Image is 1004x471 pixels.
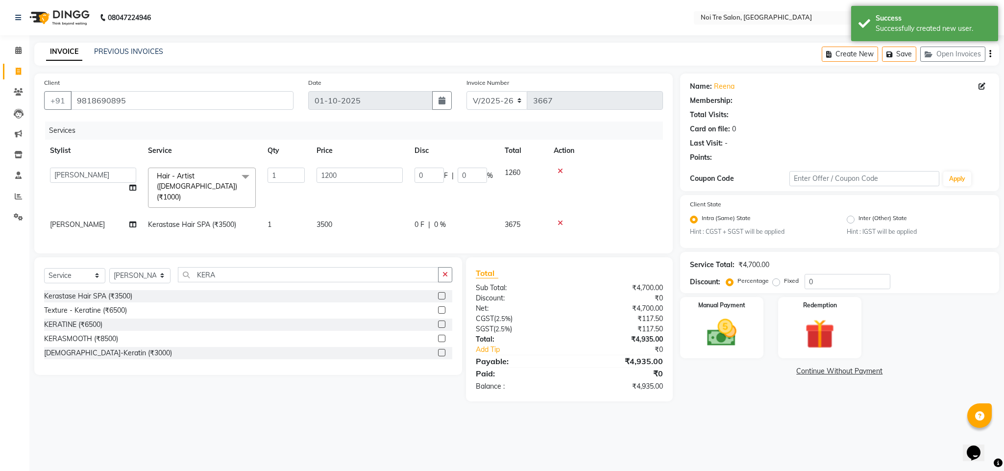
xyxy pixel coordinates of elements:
div: Services [45,122,670,140]
div: [DEMOGRAPHIC_DATA]-Keratin (₹3000) [44,348,172,358]
div: Kerastase Hair SPA (₹3500) [44,291,132,301]
a: INVOICE [46,43,82,61]
div: Success [876,13,991,24]
div: ₹117.50 [569,324,670,334]
small: Hint : CGST + SGST will be applied [690,227,833,236]
div: ₹4,935.00 [569,381,670,392]
a: Continue Without Payment [682,366,997,376]
button: Apply [943,172,971,186]
span: 2.5% [495,325,510,333]
span: 3500 [317,220,332,229]
a: x [181,193,185,201]
div: ₹4,700.00 [569,283,670,293]
th: Action [548,140,663,162]
img: _cash.svg [698,316,746,349]
div: Payable: [468,355,569,367]
span: 1260 [505,168,520,177]
label: Intra (Same) State [702,214,751,225]
label: Inter (Other) State [858,214,907,225]
div: Successfully created new user. [876,24,991,34]
input: Search by Name/Mobile/Email/Code [71,91,294,110]
a: Reena [714,81,735,92]
div: ₹0 [569,293,670,303]
img: _gift.svg [796,316,844,352]
div: Membership: [690,96,733,106]
div: 0 [732,124,736,134]
span: [PERSON_NAME] [50,220,105,229]
label: Date [308,78,321,87]
div: Texture - Keratine (₹6500) [44,305,127,316]
iframe: chat widget [963,432,994,461]
button: Save [882,47,916,62]
div: Paid: [468,368,569,379]
div: Coupon Code [690,174,790,184]
button: Open Invoices [920,47,985,62]
span: % [487,171,493,181]
span: | [428,220,430,230]
b: 08047224946 [108,4,151,31]
label: Client State [690,200,721,209]
div: Card on file: [690,124,730,134]
div: - [725,138,728,149]
div: Total: [468,334,569,345]
div: Total Visits: [690,110,729,120]
div: ₹4,700.00 [569,303,670,314]
div: Name: [690,81,712,92]
th: Disc [409,140,499,162]
label: Manual Payment [698,301,745,310]
span: 0 % [434,220,446,230]
div: ( ) [468,314,569,324]
div: ₹4,935.00 [569,355,670,367]
img: logo [25,4,92,31]
div: Service Total: [690,260,735,270]
label: Invoice Number [466,78,509,87]
span: Hair - Artist ([DEMOGRAPHIC_DATA]) (₹1000) [157,172,237,201]
span: SGST [476,324,493,333]
span: 1 [268,220,271,229]
div: ₹4,700.00 [738,260,769,270]
span: | [452,171,454,181]
label: Fixed [784,276,799,285]
div: Balance : [468,381,569,392]
span: 0 F [415,220,424,230]
a: Add Tip [468,345,586,355]
label: Redemption [803,301,837,310]
div: ₹0 [586,345,670,355]
label: Percentage [737,276,769,285]
div: ₹0 [569,368,670,379]
div: KERATINE (₹6500) [44,320,102,330]
input: Enter Offer / Coupon Code [789,171,939,186]
div: ₹117.50 [569,314,670,324]
a: PREVIOUS INVOICES [94,47,163,56]
span: 2.5% [496,315,511,322]
div: Net: [468,303,569,314]
label: Client [44,78,60,87]
th: Price [311,140,409,162]
span: Total [476,268,498,278]
th: Total [499,140,548,162]
th: Stylist [44,140,142,162]
input: Search or Scan [178,267,439,282]
th: Qty [262,140,311,162]
span: Kerastase Hair SPA (₹3500) [148,220,236,229]
div: ( ) [468,324,569,334]
small: Hint : IGST will be applied [847,227,989,236]
div: Discount: [468,293,569,303]
div: Points: [690,152,712,163]
div: Discount: [690,277,720,287]
th: Service [142,140,262,162]
span: F [444,171,448,181]
button: Create New [822,47,878,62]
div: Sub Total: [468,283,569,293]
div: KERASMOOTH (₹8500) [44,334,118,344]
div: ₹4,935.00 [569,334,670,345]
div: Last Visit: [690,138,723,149]
span: CGST [476,314,494,323]
span: 3675 [505,220,520,229]
button: +91 [44,91,72,110]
